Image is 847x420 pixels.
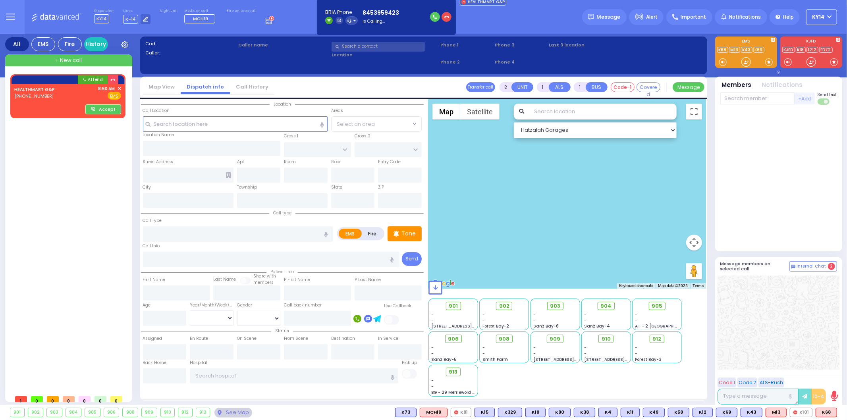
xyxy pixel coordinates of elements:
[525,408,546,417] div: BLS
[123,9,151,13] label: Lines
[84,37,108,51] a: History
[454,410,458,414] img: red-radio-icon.svg
[110,396,122,402] span: 0
[668,408,689,417] div: K58
[621,408,640,417] div: BLS
[363,18,385,24] small: is Calling...
[791,265,795,269] img: comment-alt.png
[597,13,621,21] span: Message
[238,42,329,48] label: Caller name
[550,335,561,343] span: 909
[449,302,458,310] span: 901
[466,82,495,92] button: Transfer call
[190,335,208,342] label: En Route
[635,311,638,317] span: -
[402,360,417,366] label: Pick up
[31,37,55,51] div: EMS
[549,408,571,417] div: BLS
[14,93,54,99] span: [PHONE_NUMBER]
[449,368,458,376] span: 913
[686,263,702,279] button: Drag Pegman onto the map to open Street View
[717,47,728,53] a: K68
[339,229,362,239] label: EMS
[355,133,370,139] label: Cross 2
[196,408,210,417] div: 913
[780,39,842,45] label: KJFD
[533,351,536,356] span: -
[214,408,252,418] div: See map
[190,368,398,383] input: Search hospital
[793,410,797,414] img: red-radio-icon.svg
[420,408,448,417] div: MCH19
[193,15,208,22] span: MCH19
[331,335,355,342] label: Destination
[602,335,611,343] span: 910
[432,389,476,395] span: BG - 29 Merriewold S.
[549,408,571,417] div: K80
[266,269,298,275] span: Patient info
[145,40,236,47] label: Cad:
[643,408,665,417] div: BLS
[783,13,794,21] span: Help
[681,13,706,21] span: Important
[226,172,231,178] span: Other building occupants
[668,408,689,417] div: BLS
[741,408,762,417] div: BLS
[143,360,167,366] label: Back Home
[420,408,448,417] div: ALS
[237,184,257,191] label: Township
[432,323,507,329] span: [STREET_ADDRESS][PERSON_NAME]
[237,302,252,308] label: Gender
[635,317,638,323] span: -
[181,83,230,91] a: Dispatch info
[762,81,803,90] button: Notifications
[284,133,298,139] label: Cross 1
[332,42,425,52] input: Search a contact
[430,278,457,289] a: Open this area in Google Maps (opens a new window)
[332,52,438,58] label: Location
[47,408,62,417] div: 903
[482,351,485,356] span: -
[432,345,434,351] span: -
[432,317,434,323] span: -
[758,378,784,387] button: ALS-Rush
[753,47,764,53] a: K69
[819,47,833,53] a: FD72
[529,104,676,119] input: Search location
[789,261,837,272] button: Internal Chat 2
[145,50,236,56] label: Caller:
[237,159,244,165] label: Apt
[549,82,571,92] button: ALS
[63,396,75,402] span: 0
[143,218,162,224] label: Call Type
[729,13,761,21] span: Notifications
[143,184,151,191] label: City
[284,159,296,165] label: Room
[440,42,492,48] span: Phone 1
[378,335,398,342] label: In Service
[85,104,121,114] button: Accept
[482,345,485,351] span: -
[475,408,495,417] div: BLS
[475,408,495,417] div: K15
[482,317,485,323] span: -
[646,13,658,21] span: Alert
[143,83,181,91] a: Map View
[395,408,417,417] div: K73
[584,317,587,323] span: -
[482,323,509,329] span: Forest Bay-2
[143,243,160,249] label: Call Info
[652,302,662,310] span: 905
[816,408,837,417] div: ALS
[828,263,835,270] span: 2
[790,408,812,417] div: K101
[94,14,109,23] span: KY14
[270,101,295,107] span: Location
[10,408,24,417] div: 901
[58,37,82,51] div: Fire
[325,9,358,16] span: BRIA Phone
[440,59,492,66] span: Phone 2
[584,351,587,356] span: -
[95,396,106,402] span: 0
[782,47,795,53] a: KJFD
